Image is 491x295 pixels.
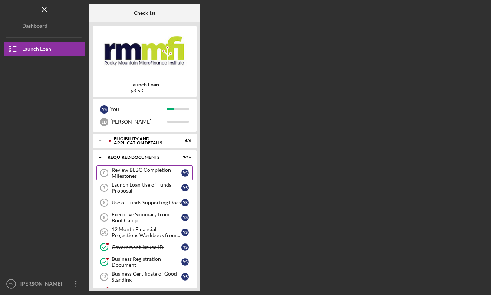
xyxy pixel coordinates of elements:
[112,182,181,194] div: Launch Loan Use of Funds Proposal
[96,180,193,195] a: 7Launch Loan Use of Funds ProposalYS
[96,240,193,255] a: Government-issued IDYS
[100,118,108,126] div: L D
[181,243,189,251] div: Y S
[96,255,193,269] a: Business Registration DocumentYS
[112,200,181,206] div: Use of Funds Supporting Docs
[112,244,181,250] div: Government-issued ID
[100,105,108,114] div: Y S
[102,275,106,279] tspan: 13
[96,269,193,284] a: 13Business Certificate of Good StandingYS
[96,195,193,210] a: 8Use of Funds Supporting DocsYS
[181,273,189,281] div: Y S
[4,19,85,33] button: Dashboard
[22,19,47,35] div: Dashboard
[178,138,191,143] div: 6 / 6
[112,271,181,283] div: Business Certificate of Good Standing
[96,210,193,225] a: 9Executive Summary from Boot CampYS
[96,225,193,240] a: 1012 Month Financial Projections Workbook from Boot CampYS
[103,215,105,220] tspan: 9
[103,171,105,175] tspan: 6
[96,165,193,180] a: 6Review BLBC Completion MilestonesYS
[181,199,189,206] div: Y S
[112,212,181,223] div: Executive Summary from Boot Camp
[178,155,191,160] div: 3 / 16
[112,256,181,268] div: Business Registration Document
[181,169,189,177] div: Y S
[134,10,155,16] b: Checklist
[112,226,181,238] div: 12 Month Financial Projections Workbook from Boot Camp
[4,276,85,291] button: YS[PERSON_NAME] [PERSON_NAME]
[108,155,172,160] div: Required Documents
[110,115,167,128] div: [PERSON_NAME]
[103,200,105,205] tspan: 8
[110,103,167,115] div: You
[130,88,159,94] div: $3.5K
[181,214,189,221] div: Y S
[130,82,159,88] b: Launch Loan
[112,167,181,179] div: Review BLBC Completion Milestones
[103,186,105,190] tspan: 7
[4,42,85,56] button: Launch Loan
[181,184,189,191] div: Y S
[93,30,197,74] img: Product logo
[22,42,51,58] div: Launch Loan
[114,137,172,145] div: Eligibility and Application Details
[181,258,189,266] div: Y S
[181,229,189,236] div: Y S
[9,282,14,286] text: YS
[102,230,106,235] tspan: 10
